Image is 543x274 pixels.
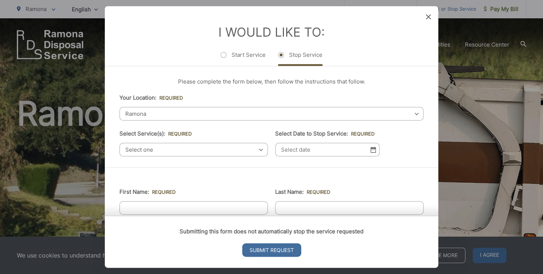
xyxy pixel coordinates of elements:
label: Last Name: [275,189,330,195]
label: Start Service [221,51,266,66]
label: Your Location: [119,95,183,101]
label: Select Service(s): [119,130,192,137]
label: Select Date to Stop Service: [275,130,374,137]
span: Ramona [119,107,424,121]
input: Submit Request [242,243,301,257]
input: Select date [275,143,380,156]
img: Select date [370,147,376,153]
label: First Name: [119,189,176,195]
label: I Would Like To: [218,25,325,40]
p: Please complete the form below, then follow the instructions that follow. [119,77,424,86]
span: Select one [119,143,268,156]
strong: Submitting this form does not automatically stop the service requested [180,228,363,235]
label: Stop Service [278,51,322,66]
